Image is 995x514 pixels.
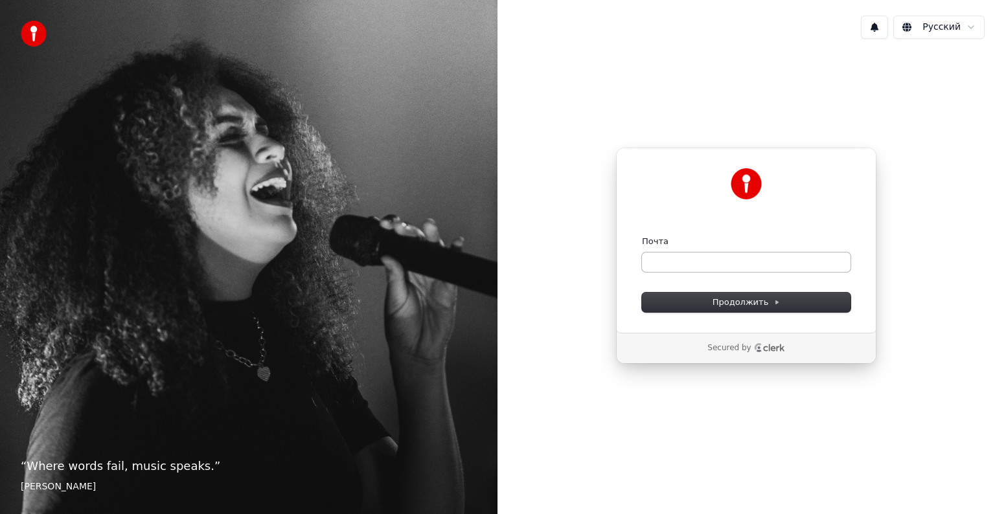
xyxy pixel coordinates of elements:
[642,236,669,247] label: Почта
[754,343,785,352] a: Clerk logo
[713,296,781,308] span: Продолжить
[642,293,851,312] button: Продолжить
[21,457,477,475] p: “ Where words fail, music speaks. ”
[21,21,47,47] img: youka
[731,168,762,199] img: Youka
[21,480,477,493] footer: [PERSON_NAME]
[707,343,751,353] p: Secured by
